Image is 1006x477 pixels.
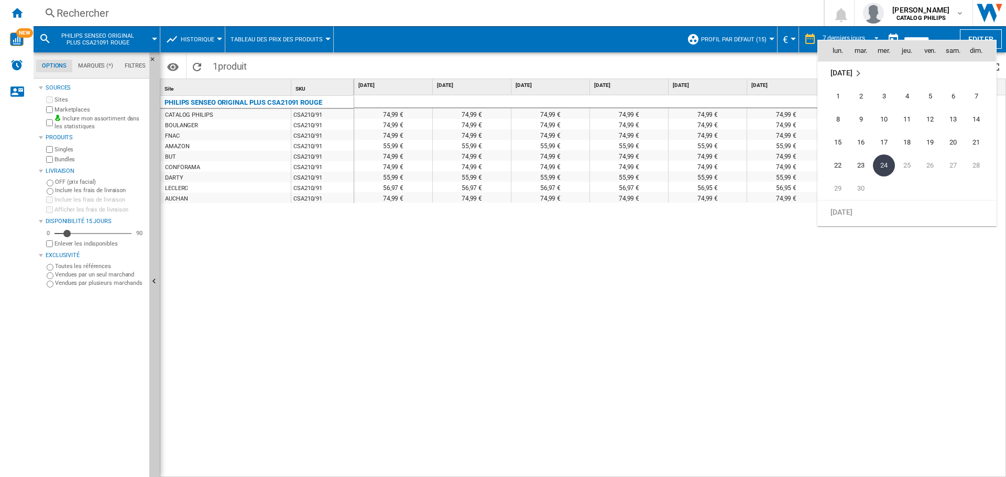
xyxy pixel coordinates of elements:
[942,108,965,131] td: Saturday September 13 2025
[966,86,987,107] span: 7
[849,177,872,201] td: Tuesday September 30 2025
[818,85,996,108] tr: Week 1
[850,155,871,176] span: 23
[895,154,918,177] td: Thursday September 25 2025
[872,131,895,154] td: Wednesday September 17 2025
[942,85,965,108] td: Saturday September 6 2025
[895,131,918,154] td: Thursday September 18 2025
[872,154,895,177] td: Wednesday September 24 2025
[849,108,872,131] td: Tuesday September 9 2025
[818,85,849,108] td: Monday September 1 2025
[918,154,942,177] td: Friday September 26 2025
[872,85,895,108] td: Wednesday September 3 2025
[918,108,942,131] td: Friday September 12 2025
[850,86,871,107] span: 2
[920,109,941,130] span: 12
[966,132,987,153] span: 21
[818,201,996,224] tr: Week undefined
[827,86,848,107] span: 1
[873,132,894,153] span: 17
[965,85,996,108] td: Sunday September 7 2025
[818,131,849,154] td: Monday September 15 2025
[818,154,849,177] td: Monday September 22 2025
[818,177,849,201] td: Monday September 29 2025
[830,69,852,77] span: [DATE]
[896,132,917,153] span: 18
[849,40,872,61] th: mar.
[830,208,852,216] span: [DATE]
[942,154,965,177] td: Saturday September 27 2025
[965,40,996,61] th: dim.
[895,108,918,131] td: Thursday September 11 2025
[896,109,917,130] span: 11
[849,154,872,177] td: Tuesday September 23 2025
[918,131,942,154] td: Friday September 19 2025
[965,154,996,177] td: Sunday September 28 2025
[920,132,941,153] span: 19
[942,40,965,61] th: sam.
[818,40,996,225] md-calendar: Calendar
[827,155,848,176] span: 22
[896,86,917,107] span: 4
[818,177,996,201] tr: Week 5
[918,85,942,108] td: Friday September 5 2025
[873,154,895,176] span: 24
[818,62,996,85] tr: Week undefined
[942,131,965,154] td: Saturday September 20 2025
[895,40,918,61] th: jeu.
[818,108,996,131] tr: Week 2
[966,109,987,130] span: 14
[818,108,849,131] td: Monday September 8 2025
[918,40,942,61] th: ven.
[895,85,918,108] td: Thursday September 4 2025
[873,109,894,130] span: 10
[849,131,872,154] td: Tuesday September 16 2025
[818,40,849,61] th: lun.
[920,86,941,107] span: 5
[965,108,996,131] td: Sunday September 14 2025
[873,86,894,107] span: 3
[849,85,872,108] td: Tuesday September 2 2025
[965,131,996,154] td: Sunday September 21 2025
[850,132,871,153] span: 16
[943,132,964,153] span: 20
[818,154,996,177] tr: Week 4
[943,86,964,107] span: 6
[872,40,895,61] th: mer.
[818,62,996,85] td: September 2025
[872,108,895,131] td: Wednesday September 10 2025
[943,109,964,130] span: 13
[818,131,996,154] tr: Week 3
[850,109,871,130] span: 9
[827,109,848,130] span: 8
[827,132,848,153] span: 15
